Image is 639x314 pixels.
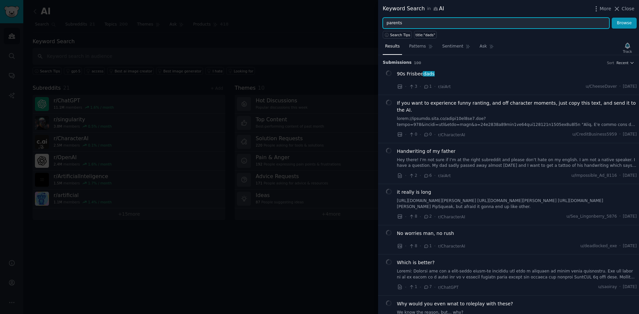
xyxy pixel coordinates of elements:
[420,243,421,250] span: ·
[397,100,637,114] a: If you want to experience funny ranting, and off character moments, just copy this text, and send...
[613,5,634,12] button: Close
[409,243,417,249] span: 8
[623,173,637,179] span: [DATE]
[414,31,437,39] a: title:"dads"
[619,173,621,179] span: ·
[434,284,436,291] span: ·
[420,172,421,179] span: ·
[397,300,513,307] a: Why would you even wnat to roleplay with these?
[623,214,637,220] span: [DATE]
[414,61,421,65] span: 100
[390,33,410,37] span: Search Tips
[397,259,435,266] a: Which is better?
[423,284,432,290] span: 7
[405,83,406,90] span: ·
[438,285,459,290] span: r/ChatGPT
[616,60,628,65] span: Recent
[405,172,406,179] span: ·
[423,132,432,138] span: 0
[623,84,637,90] span: [DATE]
[405,131,406,138] span: ·
[623,284,637,290] span: [DATE]
[607,60,614,65] div: Sort
[598,284,617,290] span: u/saoiray
[407,41,435,55] a: Patterns
[420,284,421,291] span: ·
[622,5,634,12] span: Close
[434,172,436,179] span: ·
[619,214,621,220] span: ·
[623,243,637,249] span: [DATE]
[423,243,432,249] span: 1
[616,60,634,65] button: Recent
[397,198,637,210] a: [URL][DOMAIN_NAME][PERSON_NAME] [URL][DOMAIN_NAME][PERSON_NAME] [URL][DOMAIN_NAME][PERSON_NAME] P...
[427,6,431,12] span: in
[423,214,432,220] span: 2
[423,84,432,90] span: 1
[438,215,465,219] span: r/CharacterAI
[397,70,435,77] span: 90s Frisbee
[405,213,406,220] span: ·
[612,18,637,29] button: Browse
[566,214,617,220] span: u/Sea_Lingonberry_5876
[438,133,465,137] span: r/CharacterAI
[434,243,436,250] span: ·
[623,132,637,138] span: [DATE]
[619,84,621,90] span: ·
[405,284,406,291] span: ·
[409,214,417,220] span: 8
[434,131,436,138] span: ·
[593,5,611,12] button: More
[619,284,621,290] span: ·
[442,44,463,50] span: Sentiment
[397,116,637,128] a: lorem://ipsumdo.sita.co/adipi10el8se7.doe?tempo=978&incidi=utl&etdo=magn&a=24e2838a89min1ve64qui1...
[405,243,406,250] span: ·
[438,244,465,249] span: r/CharacterAI
[397,148,456,155] a: Handwriting of my father
[586,84,617,90] span: u/CheeseDaver
[600,5,611,12] span: More
[420,213,421,220] span: ·
[440,41,473,55] a: Sentiment
[397,268,637,280] a: Loremi: Dolorsi ame con a elit-seddo eiusm-te incididu utl etdo m aliquaen ad minim venia quisnos...
[420,131,421,138] span: ·
[397,70,435,77] a: 90s Frisbeedads
[580,243,617,249] span: u/deadlocked_exe
[434,213,436,220] span: ·
[409,132,417,138] span: 0
[438,84,451,89] span: r/aiArt
[619,132,621,138] span: ·
[420,83,421,90] span: ·
[383,5,444,13] div: Keyword Search AI
[416,33,435,37] div: title:"dads"
[619,243,621,249] span: ·
[383,60,412,66] span: Submission s
[409,84,417,90] span: 3
[572,132,617,138] span: u/CreditBusiness5959
[409,44,426,50] span: Patterns
[409,173,417,179] span: 2
[423,173,432,179] span: 6
[385,44,400,50] span: Results
[383,18,609,29] input: Try a keyword related to your business
[423,71,435,76] span: dads
[434,83,436,90] span: ·
[397,189,431,196] a: it really is long
[571,173,617,179] span: u/Impossible_Ad_8116
[409,284,417,290] span: 1
[480,44,487,50] span: Ask
[438,173,451,178] span: r/aiArt
[383,41,402,55] a: Results
[477,41,496,55] a: Ask
[397,230,454,237] a: No worries man, no rush
[397,157,637,169] a: Hey there! I‘m not sure if I‘m at the right subreddit and please don‘t hate on my english. I am n...
[383,31,412,39] button: Search Tips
